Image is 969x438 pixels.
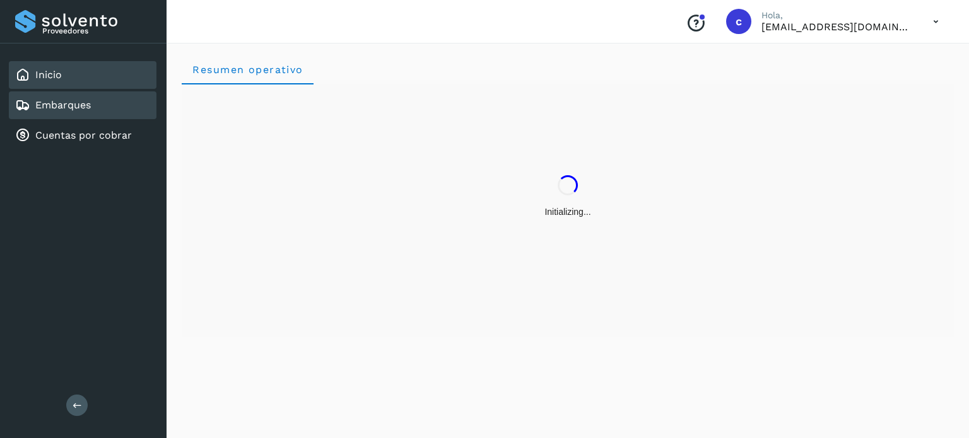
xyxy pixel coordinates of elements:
[9,61,156,89] div: Inicio
[761,21,913,33] p: cuentasespeciales8_met@castores.com.mx
[9,91,156,119] div: Embarques
[192,64,303,76] span: Resumen operativo
[35,129,132,141] a: Cuentas por cobrar
[35,69,62,81] a: Inicio
[9,122,156,149] div: Cuentas por cobrar
[761,10,913,21] p: Hola,
[35,99,91,111] a: Embarques
[42,26,151,35] p: Proveedores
